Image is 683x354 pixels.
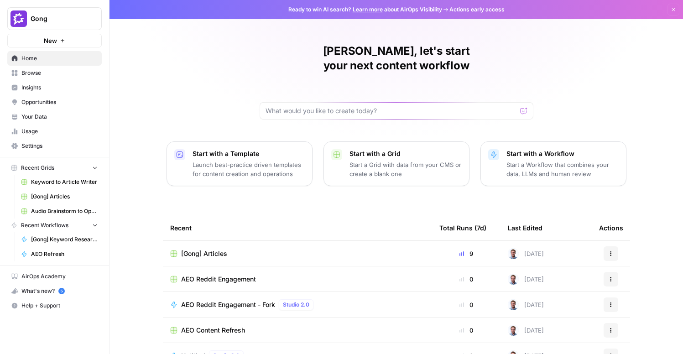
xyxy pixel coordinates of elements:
[7,219,102,232] button: Recent Workflows
[508,248,544,259] div: [DATE]
[7,66,102,80] a: Browse
[21,127,98,135] span: Usage
[7,161,102,175] button: Recent Grids
[439,275,493,284] div: 0
[31,235,98,244] span: [Gong] Keyword Research
[31,14,86,23] span: Gong
[508,274,544,285] div: [DATE]
[480,141,626,186] button: Start with a WorkflowStart a Workflow that combines your data, LLMs and human review
[21,221,68,229] span: Recent Workflows
[170,299,425,310] a: AEO Reddit Engagement - ForkStudio 2.0
[353,6,383,13] a: Learn more
[508,325,519,336] img: bf076u973kud3p63l3g8gndu11n6
[170,326,425,335] a: AEO Content Refresh
[167,141,313,186] button: Start with a TemplateLaunch best-practice driven templates for content creation and operations
[181,300,275,309] span: AEO Reddit Engagement - Fork
[21,54,98,62] span: Home
[31,178,98,186] span: Keyword to Article Writer
[21,98,98,106] span: Opportunities
[170,275,425,284] a: AEO Reddit Engagement
[17,189,102,204] a: [Gong] Articles
[508,299,519,310] img: bf076u973kud3p63l3g8gndu11n6
[181,275,256,284] span: AEO Reddit Engagement
[7,51,102,66] a: Home
[508,325,544,336] div: [DATE]
[349,160,462,178] p: Start a Grid with data from your CMS or create a blank one
[7,298,102,313] button: Help + Support
[7,284,102,298] button: What's new? 5
[17,175,102,189] a: Keyword to Article Writer
[170,249,425,258] a: [Gong] Articles
[17,232,102,247] a: [Gong] Keyword Research
[508,299,544,310] div: [DATE]
[193,149,305,158] p: Start with a Template
[439,326,493,335] div: 0
[10,10,27,27] img: Gong Logo
[7,7,102,30] button: Workspace: Gong
[44,36,57,45] span: New
[508,274,519,285] img: bf076u973kud3p63l3g8gndu11n6
[506,149,619,158] p: Start with a Workflow
[21,272,98,281] span: AirOps Academy
[21,113,98,121] span: Your Data
[181,249,227,258] span: [Gong] Articles
[266,106,516,115] input: What would you like to create today?
[8,284,101,298] div: What's new?
[17,247,102,261] a: AEO Refresh
[7,139,102,153] a: Settings
[506,160,619,178] p: Start a Workflow that combines your data, LLMs and human review
[7,269,102,284] a: AirOps Academy
[599,215,623,240] div: Actions
[7,34,102,47] button: New
[7,80,102,95] a: Insights
[439,300,493,309] div: 0
[7,109,102,124] a: Your Data
[31,193,98,201] span: [Gong] Articles
[60,289,63,293] text: 5
[508,215,542,240] div: Last Edited
[260,44,533,73] h1: [PERSON_NAME], let's start your next content workflow
[7,124,102,139] a: Usage
[17,204,102,219] a: Audio Brainstorm to Opportunity Brief
[439,215,486,240] div: Total Runs (7d)
[181,326,245,335] span: AEO Content Refresh
[283,301,309,309] span: Studio 2.0
[21,142,98,150] span: Settings
[170,215,425,240] div: Recent
[31,207,98,215] span: Audio Brainstorm to Opportunity Brief
[349,149,462,158] p: Start with a Grid
[7,95,102,109] a: Opportunities
[21,164,54,172] span: Recent Grids
[21,302,98,310] span: Help + Support
[21,69,98,77] span: Browse
[21,83,98,92] span: Insights
[288,5,442,14] span: Ready to win AI search? about AirOps Visibility
[439,249,493,258] div: 9
[31,250,98,258] span: AEO Refresh
[58,288,65,294] a: 5
[193,160,305,178] p: Launch best-practice driven templates for content creation and operations
[508,248,519,259] img: bf076u973kud3p63l3g8gndu11n6
[323,141,469,186] button: Start with a GridStart a Grid with data from your CMS or create a blank one
[449,5,505,14] span: Actions early access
